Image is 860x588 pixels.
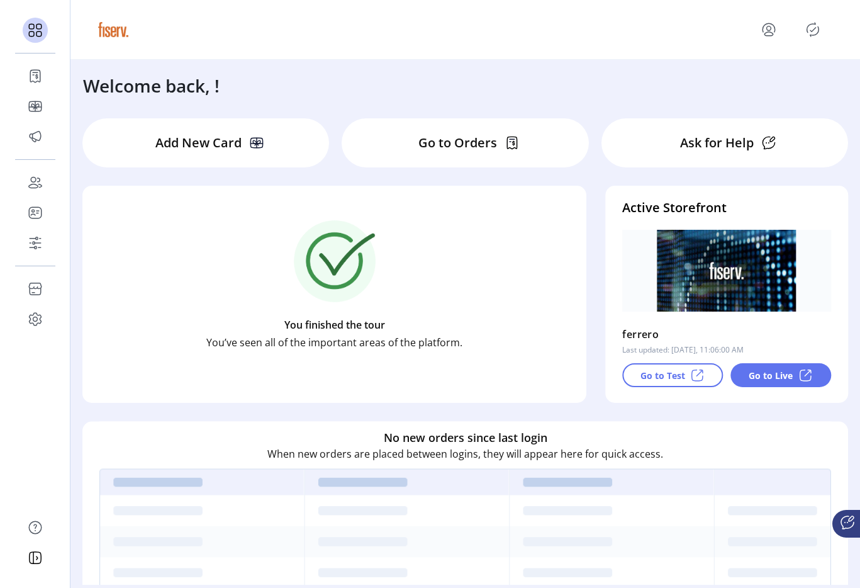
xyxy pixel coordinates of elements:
[96,12,131,47] img: logo
[622,198,831,217] h4: Active Storefront
[155,133,242,152] p: Add New Card
[759,20,779,40] button: menu
[622,324,659,344] p: ferrero
[622,344,744,356] p: Last updated: [DATE], 11:06:00 AM
[206,335,462,350] p: You’ve seen all of the important areas of the platform.
[640,369,685,382] p: Go to Test
[749,369,793,382] p: Go to Live
[267,446,663,461] p: When new orders are placed between logins, they will appear here for quick access.
[83,72,220,99] h3: Welcome back, !
[384,429,547,446] h6: No new orders since last login
[803,20,823,40] button: Publisher Panel
[284,317,385,332] p: You finished the tour
[680,133,754,152] p: Ask for Help
[418,133,497,152] p: Go to Orders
